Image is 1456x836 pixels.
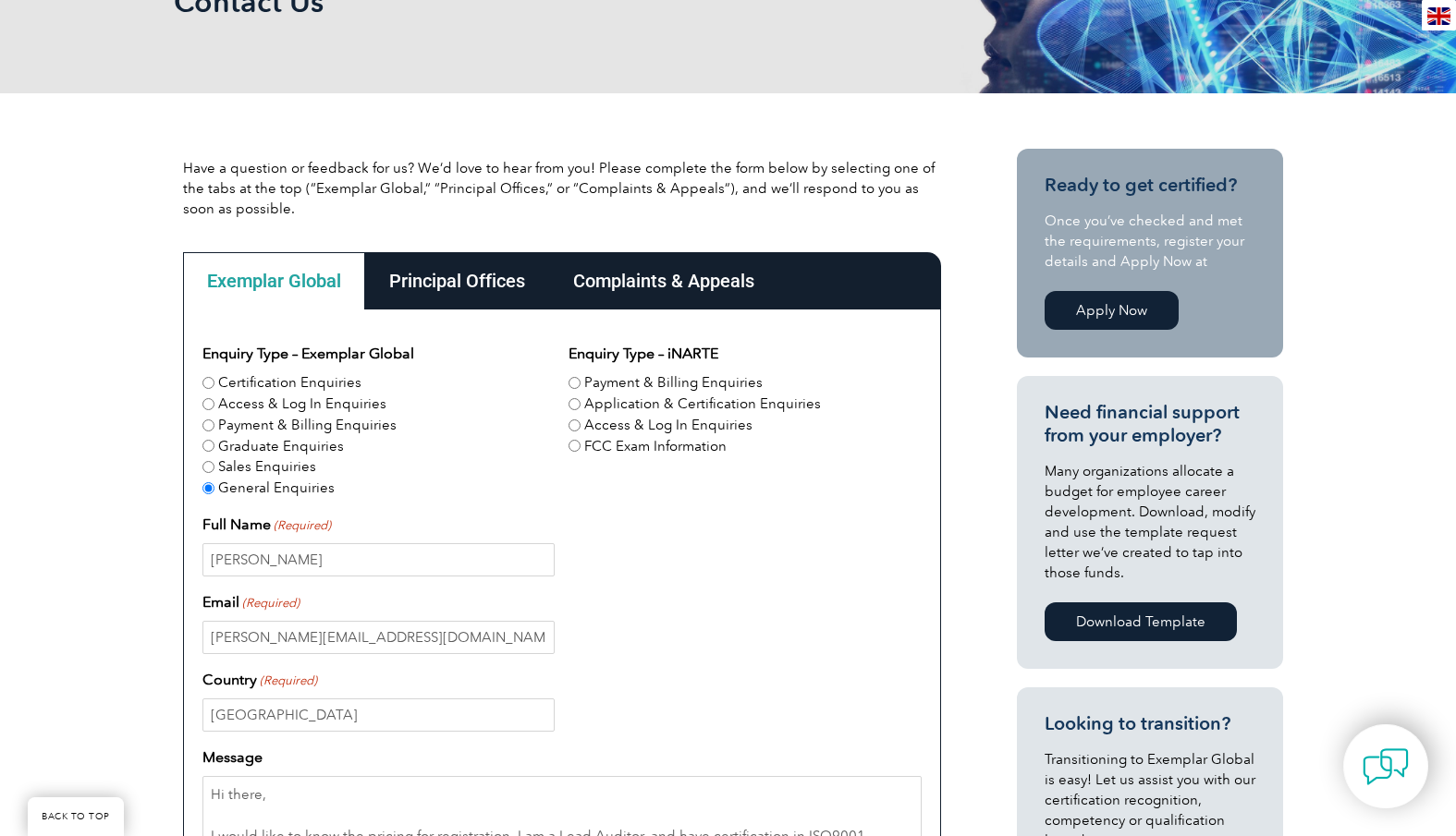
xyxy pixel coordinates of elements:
label: Message [202,746,263,769]
p: Once you’ve checked and met the requirements, register your details and Apply Now at [1045,211,1255,272]
h3: Need financial support from your employer? [1045,401,1255,447]
label: Graduate Enquiries [218,436,344,457]
label: Payment & Billing Enquiries [218,415,397,436]
label: FCC Exam Information [584,436,727,457]
legend: Enquiry Type – Exemplar Global [202,343,414,365]
legend: Enquiry Type – iNARTE [569,343,718,365]
label: Certification Enquiries [218,372,361,394]
p: Many organizations allocate a budget for employee career development. Download, modify and use th... [1045,461,1255,583]
img: en [1427,7,1450,25]
span: (Required) [272,516,331,535]
span: (Required) [240,594,300,612]
div: Complaints & Appeals [549,252,778,309]
a: Download Template [1045,602,1237,641]
label: Sales Enquiries [218,456,316,478]
label: Access & Log In Enquiries [218,394,386,415]
label: Full Name [202,514,331,536]
h3: Looking to transition? [1045,712,1255,735]
span: (Required) [258,672,317,690]
label: Payment & Billing Enquiries [584,372,763,394]
label: Email [202,591,300,613]
div: Principal Offices [365,252,549,309]
label: Country [202,669,317,691]
a: BACK TO TOP [28,797,124,836]
label: General Enquiries [218,478,335,499]
h3: Ready to get certified? [1045,174,1255,197]
img: contact-chat.png [1363,744,1409,790]
div: Exemplar Global [183,252,365,309]
label: Access & Log In Enquiries [584,415,752,436]
a: Apply Now [1045,291,1179,330]
p: Have a question or feedback for us? We’d love to hear from you! Please complete the form below by... [183,158,941,219]
label: Application & Certification Enquiries [584,394,821,415]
